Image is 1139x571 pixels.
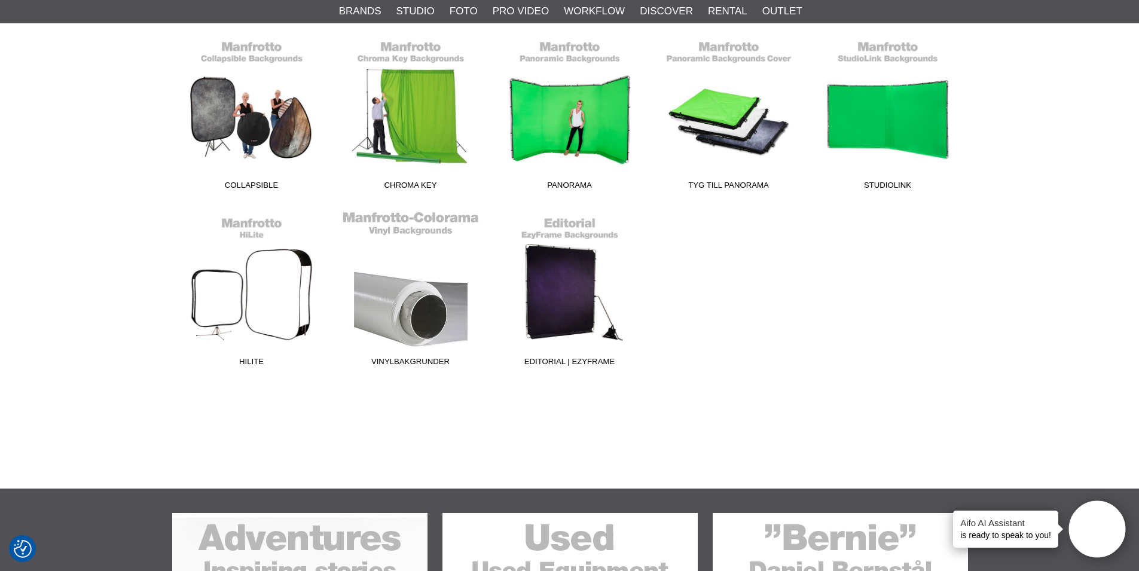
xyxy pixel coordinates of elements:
[14,538,32,560] button: Samtykkepreferanser
[490,210,649,372] a: Editorial | EzyFrame
[14,540,32,558] img: Revisit consent button
[564,4,625,19] a: Workflow
[953,511,1058,548] div: is ready to speak to you!
[493,4,549,19] a: Pro Video
[331,34,490,196] a: Chroma Key
[490,179,649,196] span: Panorama
[649,179,808,196] span: Tyg till Panorama
[490,34,649,196] a: Panorama
[331,356,490,372] span: Vinylbakgrunder
[960,517,1051,529] h4: Aifo AI Assistant
[396,4,435,19] a: Studio
[808,179,967,196] span: StudioLink
[808,34,967,196] a: StudioLink
[490,356,649,372] span: Editorial | EzyFrame
[172,210,331,372] a: HiLite
[331,179,490,196] span: Chroma Key
[450,4,478,19] a: Foto
[172,179,331,196] span: Collapsible
[172,34,331,196] a: Collapsible
[172,356,331,372] span: HiLite
[640,4,693,19] a: Discover
[649,34,808,196] a: Tyg till Panorama
[339,4,381,19] a: Brands
[762,4,802,19] a: Outlet
[331,210,490,372] a: Vinylbakgrunder
[708,4,747,19] a: Rental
